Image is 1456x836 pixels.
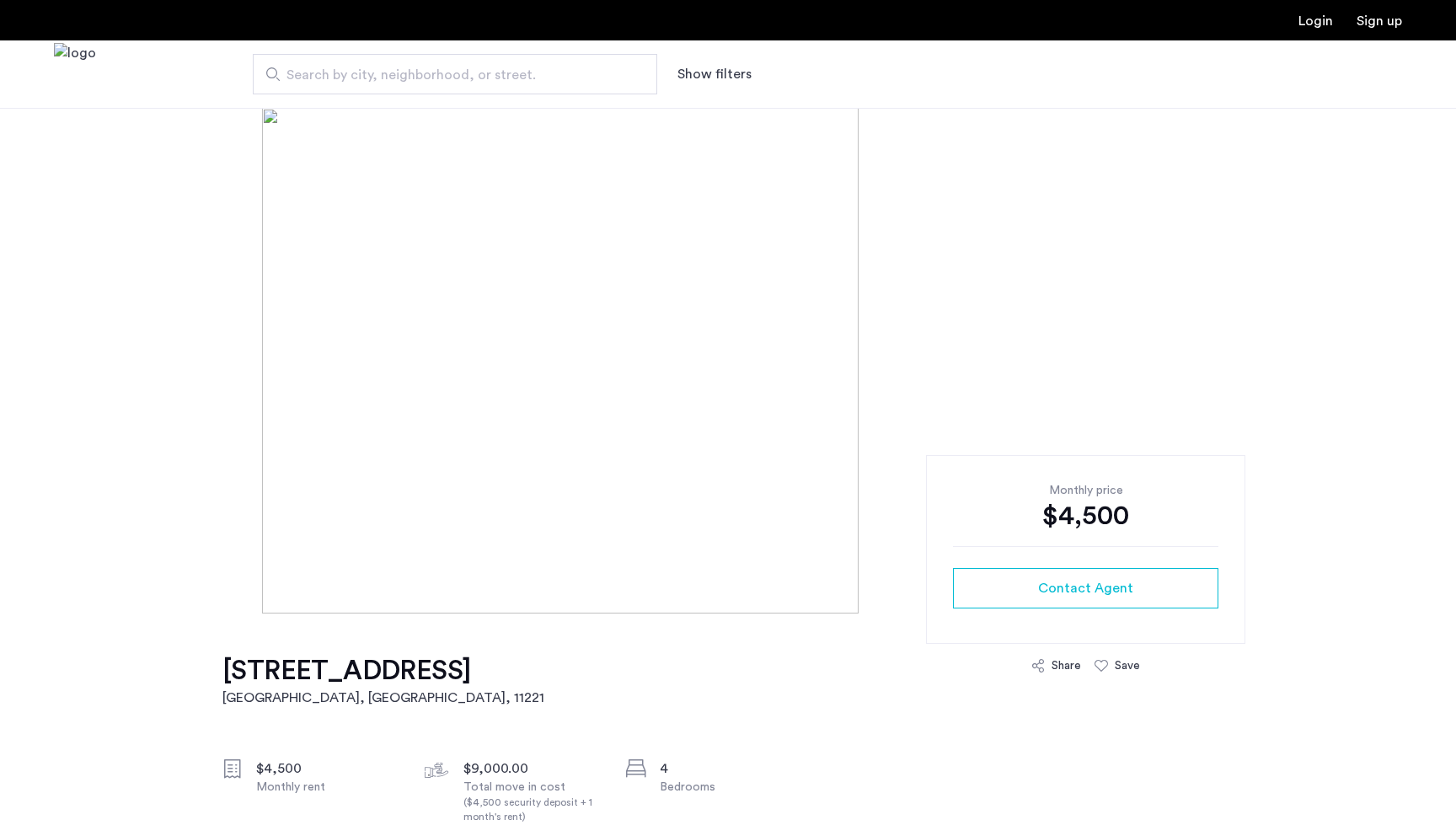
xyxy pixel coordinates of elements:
[1298,14,1333,28] a: Login
[953,482,1218,499] div: Monthly price
[1357,14,1402,28] a: Registration
[953,499,1218,533] div: $4,500
[463,758,605,779] div: $9,000.00
[286,65,610,85] span: Search by city, neighborhood, or street.
[463,796,605,824] div: ($4,500 security deposit + 1 month's rent)
[256,758,398,779] div: $4,500
[953,568,1218,608] button: button
[1115,657,1140,674] div: Save
[262,108,1194,614] img: [object%20Object]
[660,779,801,796] div: Bedrooms
[463,779,605,824] div: Total move in cost
[677,64,752,84] button: Show or hide filters
[253,54,657,94] input: Apartment Search
[54,43,96,106] a: Cazamio Logo
[222,654,544,688] h1: [STREET_ADDRESS]
[1038,578,1133,598] span: Contact Agent
[222,688,544,708] h2: [GEOGRAPHIC_DATA], [GEOGRAPHIC_DATA] , 11221
[256,779,398,796] div: Monthly rent
[54,43,96,106] img: logo
[1052,657,1081,674] div: Share
[222,654,544,708] a: [STREET_ADDRESS][GEOGRAPHIC_DATA], [GEOGRAPHIC_DATA], 11221
[660,758,801,779] div: 4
